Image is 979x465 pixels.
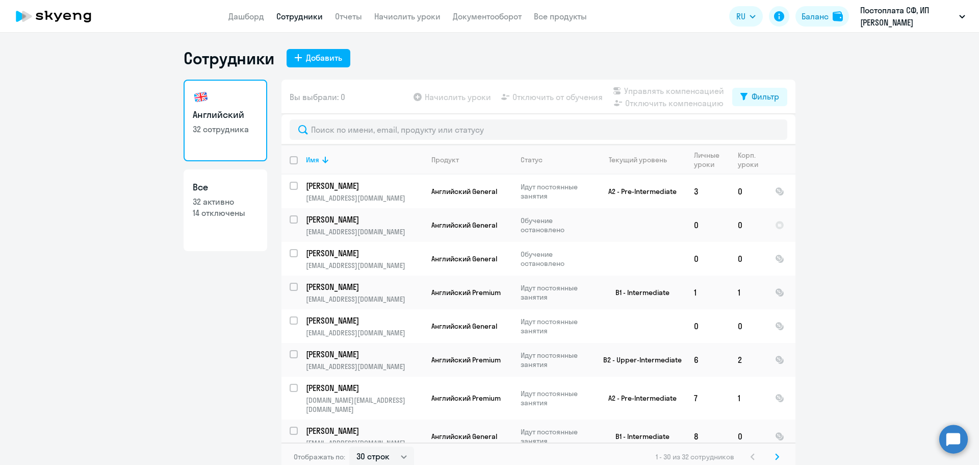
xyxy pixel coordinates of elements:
span: Отображать по: [294,452,345,461]
p: [EMAIL_ADDRESS][DOMAIN_NAME] [306,328,423,337]
a: [PERSON_NAME] [306,315,423,326]
p: Идут постоянные занятия [521,283,590,302]
input: Поиск по имени, email, продукту или статусу [290,119,787,140]
span: Вы выбрали: 0 [290,91,345,103]
h3: Все [193,181,258,194]
div: Текущий уровень [609,155,667,164]
a: [PERSON_NAME] [306,425,423,436]
td: A2 - Pre-Intermediate [591,175,686,208]
span: Английский General [431,254,497,263]
p: [EMAIL_ADDRESS][DOMAIN_NAME] [306,227,423,236]
td: 1 [730,276,767,309]
td: 0 [730,242,767,276]
a: [PERSON_NAME] [306,349,423,360]
a: [PERSON_NAME] [306,180,423,191]
p: [PERSON_NAME] [306,349,421,360]
td: B1 - Intermediate [591,276,686,309]
a: [PERSON_NAME] [306,248,423,259]
p: [EMAIL_ADDRESS][DOMAIN_NAME] [306,295,423,304]
p: [EMAIL_ADDRESS][DOMAIN_NAME] [306,193,423,203]
span: Английский Premium [431,288,501,297]
td: 3 [686,175,730,208]
a: [PERSON_NAME] [306,382,423,394]
div: Личные уроки [694,151,729,169]
p: [PERSON_NAME] [306,425,421,436]
a: Отчеты [335,11,362,21]
button: RU [729,6,763,27]
a: Документооборот [453,11,522,21]
td: 1 [730,377,767,420]
p: [PERSON_NAME] [306,248,421,259]
p: Идут постоянные занятия [521,317,590,335]
span: Английский General [431,322,497,331]
a: [PERSON_NAME] [306,214,423,225]
td: 7 [686,377,730,420]
td: 2 [730,343,767,377]
span: Английский General [431,221,497,230]
p: Постоплата СФ, ИП [PERSON_NAME] [860,4,955,29]
div: Текущий уровень [599,155,685,164]
div: Продукт [431,155,459,164]
p: Идут постоянные занятия [521,427,590,446]
div: Имя [306,155,319,164]
p: [PERSON_NAME] [306,281,421,292]
a: Дашборд [228,11,264,21]
span: RU [736,10,745,22]
td: B2 - Upper-Intermediate [591,343,686,377]
img: balance [833,11,843,21]
p: Обучение остановлено [521,250,590,268]
a: Сотрудники [276,11,323,21]
a: Все32 активно14 отключены [184,169,267,251]
span: 1 - 30 из 32 сотрудников [656,452,734,461]
p: [PERSON_NAME] [306,214,421,225]
p: [EMAIL_ADDRESS][DOMAIN_NAME] [306,438,423,448]
h1: Сотрудники [184,48,274,68]
span: Английский General [431,432,497,441]
div: Баланс [802,10,829,22]
h3: Английский [193,108,258,121]
button: Фильтр [732,88,787,106]
p: Идут постоянные занятия [521,389,590,407]
div: Добавить [306,52,342,64]
p: [EMAIL_ADDRESS][DOMAIN_NAME] [306,261,423,270]
button: Постоплата СФ, ИП [PERSON_NAME] [855,4,970,29]
p: Обучение остановлено [521,216,590,234]
td: 0 [730,208,767,242]
div: Фильтр [752,90,779,103]
td: A2 - Pre-Intermediate [591,377,686,420]
p: [DOMAIN_NAME][EMAIL_ADDRESS][DOMAIN_NAME] [306,396,423,414]
td: 0 [730,420,767,453]
td: 8 [686,420,730,453]
div: Корп. уроки [738,151,766,169]
div: Имя [306,155,423,164]
td: 6 [686,343,730,377]
div: Статус [521,155,543,164]
p: 32 активно [193,196,258,207]
td: B1 - Intermediate [591,420,686,453]
td: 0 [686,208,730,242]
p: [PERSON_NAME] [306,382,421,394]
p: 32 сотрудника [193,124,258,135]
p: Идут постоянные занятия [521,351,590,369]
span: Английский Premium [431,394,501,403]
button: Балансbalance [795,6,849,27]
td: 0 [686,309,730,343]
td: 0 [686,242,730,276]
p: [PERSON_NAME] [306,315,421,326]
p: [PERSON_NAME] [306,180,421,191]
button: Добавить [287,49,350,67]
img: english [193,89,209,105]
a: [PERSON_NAME] [306,281,423,292]
p: Идут постоянные занятия [521,182,590,201]
td: 0 [730,175,767,208]
p: [EMAIL_ADDRESS][DOMAIN_NAME] [306,362,423,371]
p: 14 отключены [193,207,258,218]
a: Все продукты [534,11,587,21]
td: 0 [730,309,767,343]
td: 1 [686,276,730,309]
a: Начислить уроки [374,11,441,21]
span: Английский Premium [431,355,501,364]
span: Английский General [431,187,497,196]
a: Английский32 сотрудника [184,80,267,161]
